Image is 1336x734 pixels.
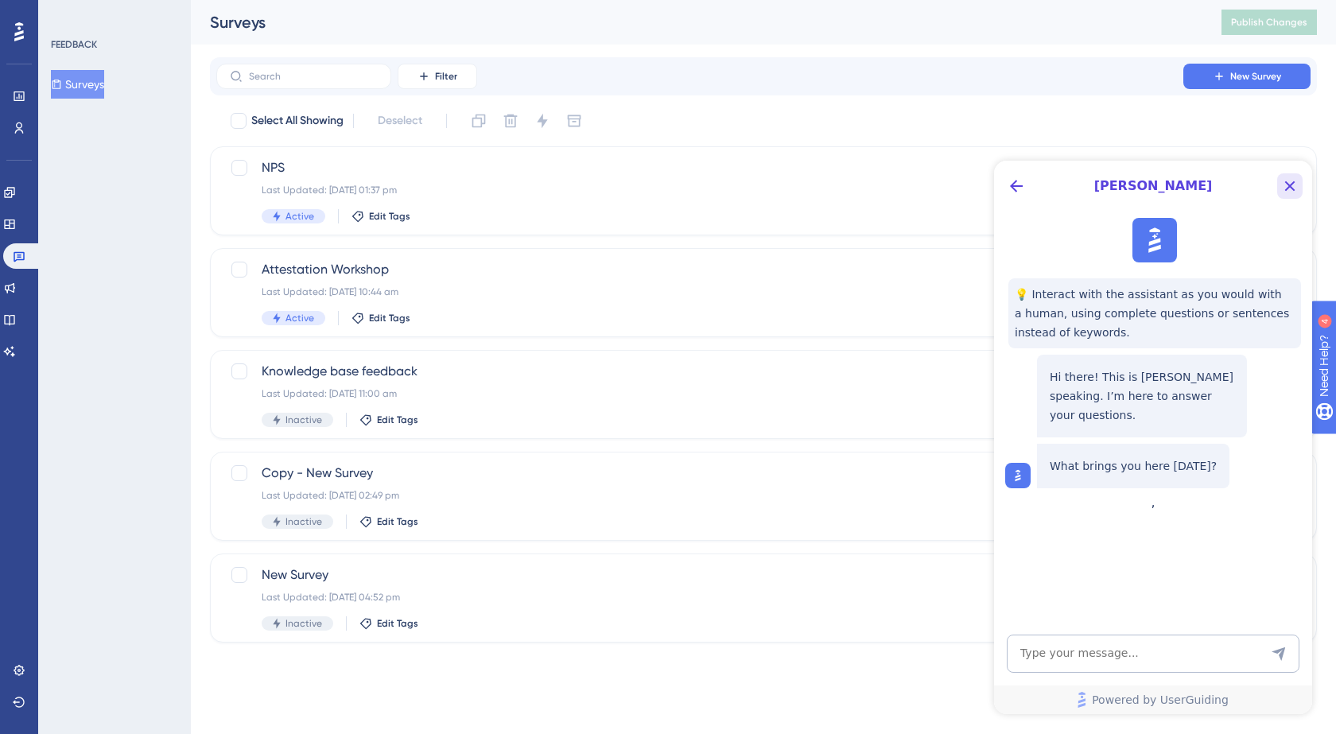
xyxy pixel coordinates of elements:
span: Need Help? [37,4,99,23]
span: Active [285,312,314,324]
div: Last Updated: [DATE] 04:52 pm [262,591,1138,604]
input: Search [249,71,378,82]
button: Edit Tags [351,210,410,223]
span: NPS [262,158,1138,177]
iframe: UserGuiding AI Assistant [994,161,1312,714]
div: Last Updated: [DATE] 02:49 pm [262,489,1138,502]
span: Publish Changes [1231,16,1307,29]
span: Select All Showing [251,111,344,130]
span: Attestation Workshop [262,260,1138,279]
div: Last Updated: [DATE] 11:00 am [262,387,1138,400]
span: New Survey [262,565,1138,584]
span: Inactive [285,515,322,528]
button: Edit Tags [359,414,418,426]
span: Inactive [285,414,322,426]
span: Filter [435,70,457,83]
span: Edit Tags [369,312,410,324]
span: Edit Tags [377,515,418,528]
span: Edit Tags [377,414,418,426]
button: Filter [398,64,477,89]
div: 4 [111,8,115,21]
span: New Survey [1230,70,1281,83]
span: Edit Tags [369,210,410,223]
span: Edit Tags [377,617,418,630]
button: Edit Tags [359,617,418,630]
span: Knowledge base feedback [262,362,1138,381]
div: Surveys [210,11,1182,33]
button: Edit Tags [351,312,410,324]
button: Publish Changes [1221,10,1317,35]
button: Edit Tags [359,515,418,528]
button: New Survey [1183,64,1311,89]
span: Deselect [378,111,422,130]
div: Last Updated: [DATE] 01:37 pm [262,184,1138,196]
div: Last Updated: [DATE] 10:44 am [262,285,1138,298]
span: Active [285,210,314,223]
button: Deselect [363,107,437,135]
span: Inactive [285,617,322,630]
span: Copy - New Survey [262,464,1138,483]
